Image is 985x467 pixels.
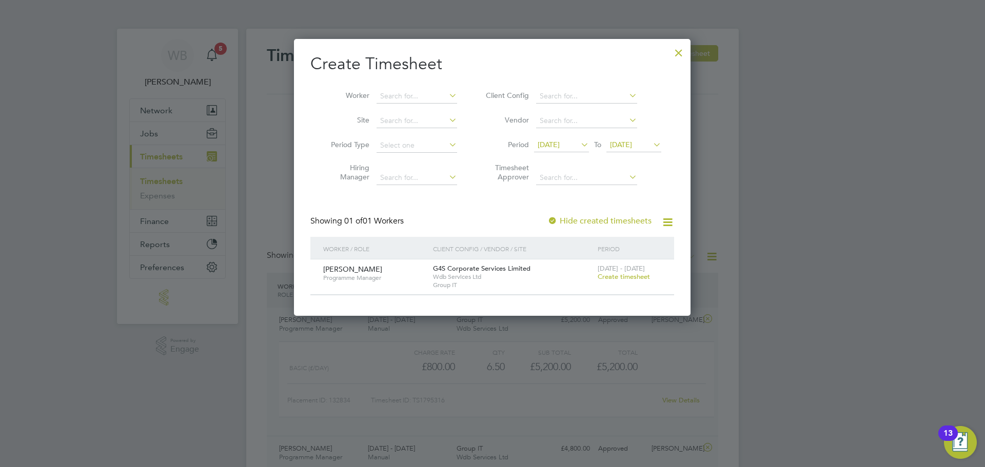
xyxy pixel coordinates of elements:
[536,114,637,128] input: Search for...
[433,264,530,273] span: G4S Corporate Services Limited
[595,237,664,260] div: Period
[536,171,637,185] input: Search for...
[598,272,650,281] span: Create timesheet
[323,91,369,100] label: Worker
[943,433,953,446] div: 13
[323,115,369,125] label: Site
[321,237,430,260] div: Worker / Role
[483,140,529,149] label: Period
[377,89,457,104] input: Search for...
[483,163,529,181] label: Timesheet Approver
[323,163,369,181] label: Hiring Manager
[433,281,593,289] span: Group IT
[323,140,369,149] label: Period Type
[344,216,404,226] span: 01 Workers
[610,140,632,149] span: [DATE]
[377,114,457,128] input: Search for...
[483,91,529,100] label: Client Config
[344,216,363,226] span: 01 of
[547,216,652,226] label: Hide created timesheets
[323,274,425,282] span: Programme Manager
[377,138,457,153] input: Select one
[483,115,529,125] label: Vendor
[310,216,406,227] div: Showing
[433,273,593,281] span: Wdb Services Ltd
[538,140,560,149] span: [DATE]
[310,53,674,75] h2: Create Timesheet
[536,89,637,104] input: Search for...
[598,264,645,273] span: [DATE] - [DATE]
[591,138,604,151] span: To
[377,171,457,185] input: Search for...
[323,265,382,274] span: [PERSON_NAME]
[944,426,977,459] button: Open Resource Center, 13 new notifications
[430,237,595,260] div: Client Config / Vendor / Site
